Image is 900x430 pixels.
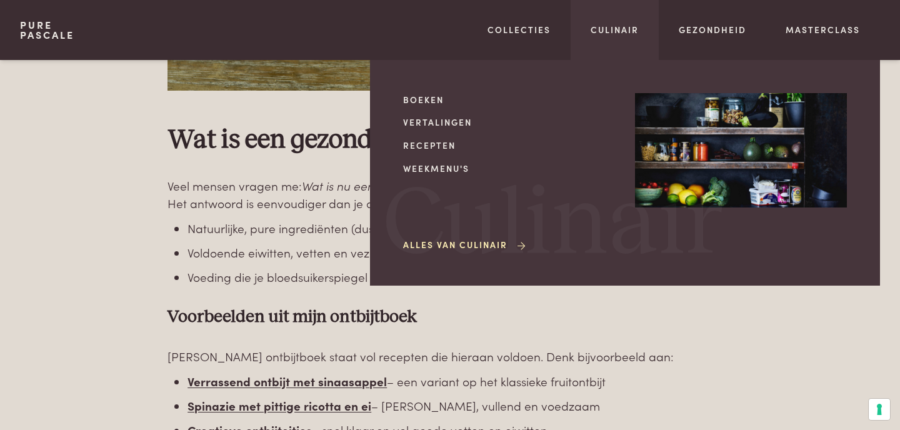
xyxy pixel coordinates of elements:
[20,20,74,40] a: PurePascale
[187,244,732,262] li: Voldoende eiwitten, vetten en vezels
[403,93,615,106] a: Boeken
[302,177,461,194] i: Wat is nu een gezond ontbijt?
[403,162,615,175] a: Weekmenu's
[167,127,466,153] b: Wat is een gezond ontbijt?
[635,93,847,208] img: Culinair
[786,23,860,36] a: Masterclass
[187,397,732,415] li: – [PERSON_NAME], vullend en voedzaam
[187,397,371,414] a: Spinazie met pittige ricotta en ei
[167,308,417,326] b: Voorbeelden uit mijn ontbijtboek
[187,372,732,391] li: – een variant op het klassieke fruitontbijt
[167,177,732,212] p: Veel mensen vragen me: Het antwoord is eenvoudiger dan je denkt. Een gezond ontbijt bevat:
[187,268,732,286] li: Voeding die je bloedsuikerspiegel stabiel houdt
[679,23,746,36] a: Gezondheid
[869,399,890,420] button: Uw voorkeuren voor toestemming voor trackingtechnologieën
[487,23,551,36] a: Collecties
[403,238,527,251] a: Alles van Culinair
[187,219,732,237] li: Natuurlijke, pure ingrediënten (dus géén bewerkte producten)
[591,23,639,36] a: Culinair
[403,139,615,152] a: Recepten
[167,347,732,366] p: [PERSON_NAME] ontbijtboek staat vol recepten die hieraan voldoen. Denk bijvoorbeeld aan:
[383,177,723,272] span: Culinair
[403,116,615,129] a: Vertalingen
[187,372,387,389] a: Verrassend ontbijt met sinaasappel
